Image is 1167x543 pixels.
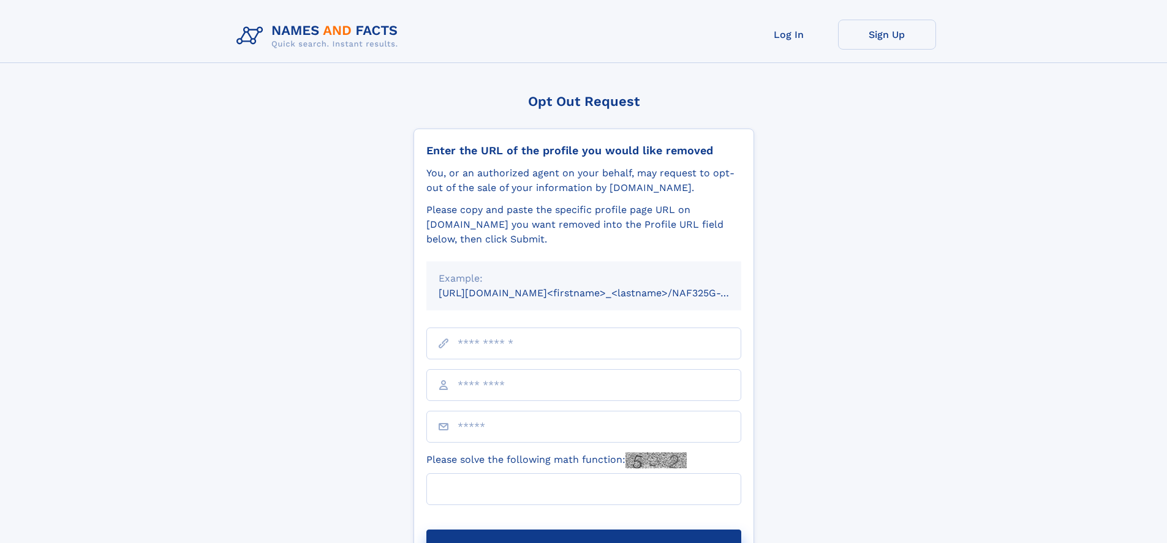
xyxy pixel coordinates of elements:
[439,271,729,286] div: Example:
[426,452,687,468] label: Please solve the following math function:
[426,203,741,247] div: Please copy and paste the specific profile page URL on [DOMAIN_NAME] you want removed into the Pr...
[740,20,838,50] a: Log In
[426,166,741,195] div: You, or an authorized agent on your behalf, may request to opt-out of the sale of your informatio...
[838,20,936,50] a: Sign Up
[232,20,408,53] img: Logo Names and Facts
[439,287,765,299] small: [URL][DOMAIN_NAME]<firstname>_<lastname>/NAF325G-xxxxxxxx
[414,94,754,109] div: Opt Out Request
[426,144,741,157] div: Enter the URL of the profile you would like removed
